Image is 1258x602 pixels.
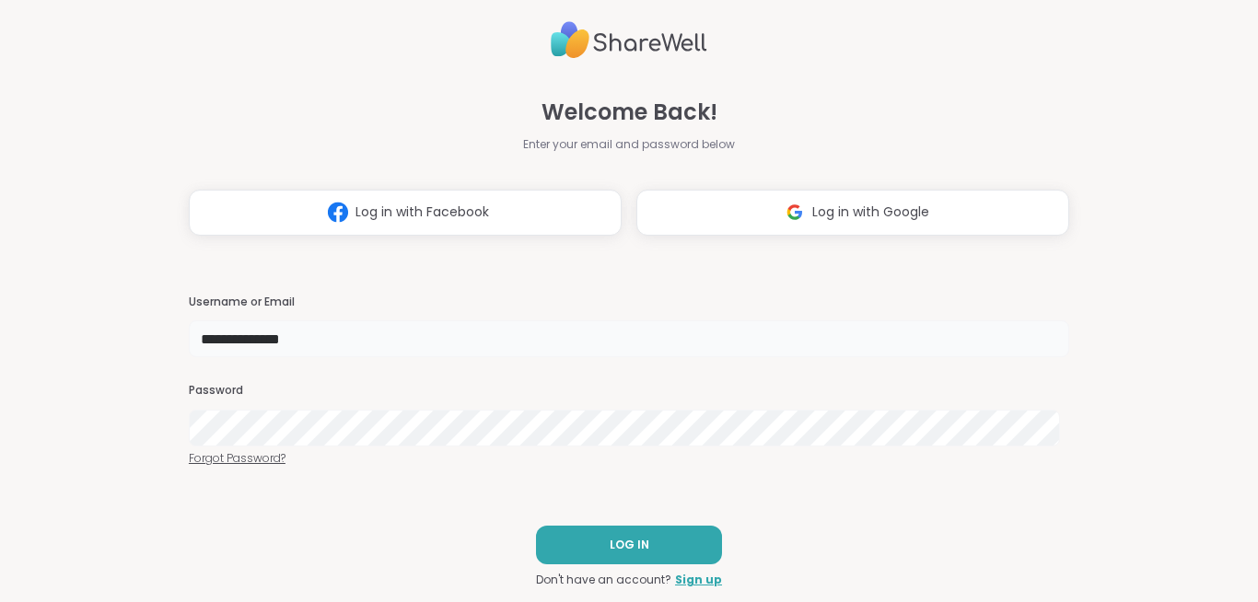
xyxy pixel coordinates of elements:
h3: Password [189,383,1069,399]
img: ShareWell Logomark [777,195,812,229]
span: LOG IN [610,537,649,553]
button: Log in with Facebook [189,190,622,236]
img: ShareWell Logo [551,14,707,66]
span: Don't have an account? [536,572,671,588]
a: Sign up [675,572,722,588]
img: ShareWell Logomark [320,195,355,229]
button: Log in with Google [636,190,1069,236]
span: Log in with Google [812,203,929,222]
span: Log in with Facebook [355,203,489,222]
a: Forgot Password? [189,450,1069,467]
h3: Username or Email [189,295,1069,310]
button: LOG IN [536,526,722,564]
span: Enter your email and password below [523,136,735,153]
span: Welcome Back! [542,96,717,129]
